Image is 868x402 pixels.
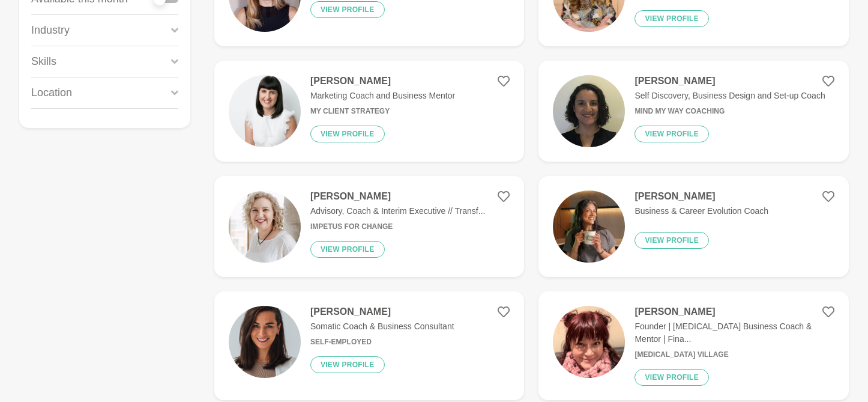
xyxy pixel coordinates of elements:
[538,291,849,400] a: [PERSON_NAME]Founder | [MEDICAL_DATA] Business Coach & Mentor | Fina...[MEDICAL_DATA] VillageView...
[310,107,455,116] h6: My Client Strategy
[229,306,301,378] img: 67f09124e2d81c1917bd029b52c8d2eac2e56792-684x866.png
[310,306,454,318] h4: [PERSON_NAME]
[31,53,56,70] p: Skills
[634,205,768,218] p: Business & Career Evolution Coach
[310,222,486,231] h6: Impetus For Change
[634,350,834,359] h6: [MEDICAL_DATA] Village
[634,126,709,142] button: View profile
[634,90,825,102] p: Self Discovery, Business Design and Set-up Coach
[214,176,525,277] a: [PERSON_NAME]Advisory, Coach & Interim Executive // Transf...Impetus For ChangeView profile
[229,190,301,263] img: 7b9577813ac18711f865de0d7879f62f6e15d784-1606x1860.jpg
[634,369,709,386] button: View profile
[634,306,834,318] h4: [PERSON_NAME]
[214,291,525,400] a: [PERSON_NAME]Somatic Coach & Business ConsultantSelf-EmployedView profile
[538,176,849,277] a: [PERSON_NAME]Business & Career Evolution CoachView profile
[634,320,834,346] p: Founder | [MEDICAL_DATA] Business Coach & Mentor | Fina...
[538,61,849,162] a: [PERSON_NAME]Self Discovery, Business Design and Set-up CoachMind My Way CoachingView profile
[310,356,385,373] button: View profile
[553,75,625,147] img: be424144d6d793bdf34fc91f30e58b38cc251120-886x886.jpg
[553,190,625,263] img: fe7ab7aea0f2f6a76be1256202acd1ba9d4e55c6-320x320.png
[634,75,825,87] h4: [PERSON_NAME]
[229,75,301,147] img: db06e221843413adb550f4697f89cd127c0e7e8f-1200x1200.jpg
[310,190,486,203] h4: [PERSON_NAME]
[553,306,625,378] img: a36f7b891bd52009063b0a5d28a0f5da24643588-320x320.jpg
[31,22,70,38] p: Industry
[310,126,385,142] button: View profile
[634,232,709,249] button: View profile
[634,107,825,116] h6: Mind My Way Coaching
[310,90,455,102] p: Marketing Coach and Business Mentor
[214,61,525,162] a: [PERSON_NAME]Marketing Coach and Business MentorMy Client StrategyView profile
[310,338,454,347] h6: Self-Employed
[310,75,455,87] h4: [PERSON_NAME]
[310,320,454,333] p: Somatic Coach & Business Consultant
[634,190,768,203] h4: [PERSON_NAME]
[310,205,486,218] p: Advisory, Coach & Interim Executive // Transf...
[310,1,385,18] button: View profile
[310,241,385,258] button: View profile
[31,85,72,101] p: Location
[634,10,709,27] button: View profile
